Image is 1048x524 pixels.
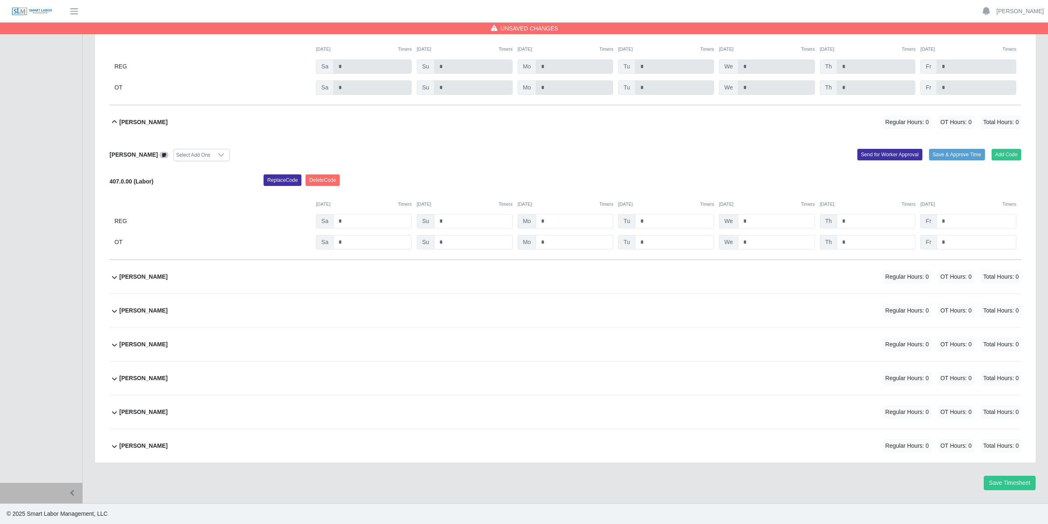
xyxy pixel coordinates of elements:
[518,80,536,95] span: Mo
[883,439,931,453] span: Regular Hours: 0
[499,201,513,208] button: Timers
[518,235,536,249] span: Mo
[618,59,635,74] span: Tu
[7,510,107,517] span: © 2025 Smart Labor Management, LLC
[883,115,931,129] span: Regular Hours: 0
[114,59,311,74] div: REG
[981,405,1021,419] span: Total Hours: 0
[1002,201,1016,208] button: Timers
[417,46,513,53] div: [DATE]
[398,46,412,53] button: Timers
[600,201,614,208] button: Timers
[883,270,931,284] span: Regular Hours: 0
[920,235,936,249] span: Fr
[820,235,837,249] span: Th
[719,201,815,208] div: [DATE]
[417,214,434,228] span: Su
[316,59,334,74] span: Sa
[938,304,974,317] span: OT Hours: 0
[174,149,213,161] div: Select Add Ons
[938,270,974,284] span: OT Hours: 0
[159,151,168,158] a: View/Edit Notes
[119,273,168,281] b: [PERSON_NAME]
[316,214,334,228] span: Sa
[1002,46,1016,53] button: Timers
[929,149,985,160] button: Save & Approve Time
[820,214,837,228] span: Th
[398,201,412,208] button: Timers
[938,371,974,385] span: OT Hours: 0
[119,442,168,450] b: [PERSON_NAME]
[719,59,738,74] span: We
[883,304,931,317] span: Regular Hours: 0
[110,178,154,185] b: 407.0.00 (Labor)
[119,408,168,416] b: [PERSON_NAME]
[119,118,168,127] b: [PERSON_NAME]
[119,374,168,383] b: [PERSON_NAME]
[902,201,916,208] button: Timers
[110,106,1021,139] button: [PERSON_NAME] Regular Hours: 0 OT Hours: 0 Total Hours: 0
[820,59,837,74] span: Th
[316,46,412,53] div: [DATE]
[110,395,1021,429] button: [PERSON_NAME] Regular Hours: 0 OT Hours: 0 Total Hours: 0
[920,201,1016,208] div: [DATE]
[499,46,513,53] button: Timers
[801,201,815,208] button: Timers
[417,59,434,74] span: Su
[518,201,614,208] div: [DATE]
[264,174,301,186] button: ReplaceCode
[883,405,931,419] span: Regular Hours: 0
[316,201,412,208] div: [DATE]
[119,306,168,315] b: [PERSON_NAME]
[618,46,714,53] div: [DATE]
[920,46,1016,53] div: [DATE]
[883,338,931,351] span: Regular Hours: 0
[306,174,340,186] button: DeleteCode
[997,7,1044,16] a: [PERSON_NAME]
[981,270,1021,284] span: Total Hours: 0
[700,201,714,208] button: Timers
[618,80,635,95] span: Tu
[114,235,311,249] div: OT
[600,46,614,53] button: Timers
[981,338,1021,351] span: Total Hours: 0
[920,214,936,228] span: Fr
[984,476,1036,490] button: Save Timesheet
[820,80,837,95] span: Th
[417,80,434,95] span: Su
[12,7,53,16] img: SLM Logo
[110,362,1021,395] button: [PERSON_NAME] Regular Hours: 0 OT Hours: 0 Total Hours: 0
[316,80,334,95] span: Sa
[801,46,815,53] button: Timers
[883,371,931,385] span: Regular Hours: 0
[981,439,1021,453] span: Total Hours: 0
[518,46,614,53] div: [DATE]
[992,149,1022,160] button: Add Code
[518,214,536,228] span: Mo
[938,338,974,351] span: OT Hours: 0
[719,214,738,228] span: We
[518,59,536,74] span: Mo
[981,304,1021,317] span: Total Hours: 0
[501,24,558,33] span: Unsaved Changes
[719,235,738,249] span: We
[981,371,1021,385] span: Total Hours: 0
[110,260,1021,294] button: [PERSON_NAME] Regular Hours: 0 OT Hours: 0 Total Hours: 0
[857,149,922,160] button: Send for Worker Approval
[920,80,936,95] span: Fr
[719,46,815,53] div: [DATE]
[618,214,635,228] span: Tu
[938,439,974,453] span: OT Hours: 0
[938,405,974,419] span: OT Hours: 0
[700,46,714,53] button: Timers
[820,46,916,53] div: [DATE]
[316,235,334,249] span: Sa
[417,235,434,249] span: Su
[110,429,1021,463] button: [PERSON_NAME] Regular Hours: 0 OT Hours: 0 Total Hours: 0
[981,115,1021,129] span: Total Hours: 0
[110,294,1021,327] button: [PERSON_NAME] Regular Hours: 0 OT Hours: 0 Total Hours: 0
[114,80,311,95] div: OT
[920,59,936,74] span: Fr
[119,340,168,349] b: [PERSON_NAME]
[618,235,635,249] span: Tu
